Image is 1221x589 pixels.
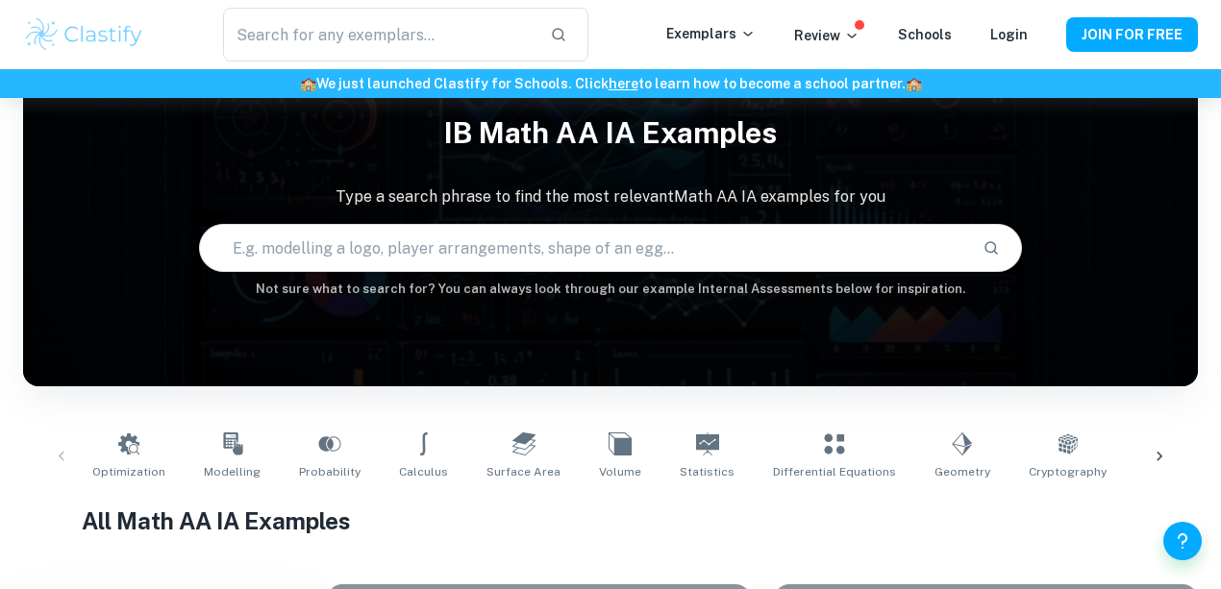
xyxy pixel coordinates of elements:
span: Volume [599,463,641,480]
button: Help and Feedback [1163,522,1202,560]
span: Differential Equations [773,463,896,480]
p: Exemplars [666,23,756,44]
span: Geometry [934,463,990,480]
button: Search [975,232,1008,264]
a: Schools [898,27,952,42]
h1: All Math AA IA Examples [82,503,1139,538]
span: 🏫 [906,76,922,91]
a: Login [990,27,1028,42]
span: Surface Area [486,463,561,480]
span: Cryptography [1029,463,1107,480]
span: 🏫 [300,76,316,91]
h1: IB Math AA IA examples [23,104,1198,162]
span: Calculus [399,463,448,480]
input: Search for any exemplars... [223,8,534,61]
h6: Not sure what to search for? You can always look through our example Internal Assessments below f... [23,280,1198,299]
h6: We just launched Clastify for Schools. Click to learn how to become a school partner. [4,73,1217,94]
input: E.g. modelling a logo, player arrangements, shape of an egg... [200,221,966,275]
span: Statistics [680,463,735,480]
span: Modelling [204,463,261,480]
img: Clastify logo [23,15,145,54]
a: here [609,76,638,91]
p: Type a search phrase to find the most relevant Math AA IA examples for you [23,185,1198,209]
span: Optimization [92,463,165,480]
p: Review [794,25,860,46]
span: Probability [299,463,361,480]
button: JOIN FOR FREE [1066,17,1198,52]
